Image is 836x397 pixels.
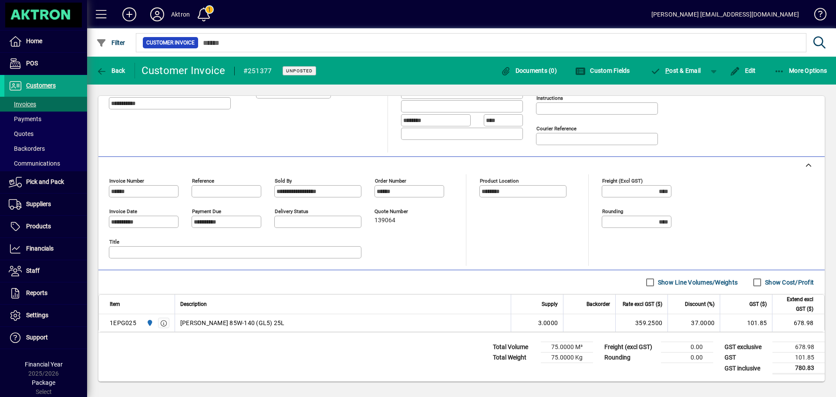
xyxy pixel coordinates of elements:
td: Freight (excl GST) [600,342,661,353]
span: Documents (0) [500,67,557,74]
mat-label: Payment due [192,208,221,214]
div: Aktron [171,7,190,21]
td: 101.85 [720,314,772,332]
a: Settings [4,305,87,326]
mat-label: Reference [192,178,214,184]
span: POS [26,60,38,67]
span: Filter [96,39,125,46]
span: P [665,67,669,74]
td: 37.0000 [667,314,720,332]
a: Payments [4,112,87,126]
mat-label: Order number [375,178,406,184]
mat-label: Title [109,239,119,245]
a: Knowledge Base [808,2,825,30]
td: GST inclusive [720,363,772,374]
span: GST ($) [749,299,767,309]
td: 780.83 [772,363,825,374]
mat-label: Freight (excl GST) [602,178,643,184]
mat-label: Instructions [536,95,563,101]
td: Rounding [600,353,661,363]
span: 139064 [374,217,395,224]
button: Add [115,7,143,22]
span: Unposted [286,68,313,74]
button: Edit [728,63,758,78]
button: Back [94,63,128,78]
span: Custom Fields [575,67,630,74]
mat-label: Invoice number [109,178,144,184]
span: [PERSON_NAME] 85W-140 (GL5) 25L [180,319,285,327]
a: POS [4,53,87,75]
span: Quotes [9,130,34,137]
td: 0.00 [661,353,713,363]
span: Payments [9,115,41,122]
span: 3.0000 [538,319,558,327]
div: [PERSON_NAME] [EMAIL_ADDRESS][DOMAIN_NAME] [651,7,799,21]
a: Staff [4,260,87,282]
div: #251377 [243,64,272,78]
app-page-header-button: Back [87,63,135,78]
span: Extend excl GST ($) [778,295,813,314]
td: Total Weight [489,353,541,363]
button: Post & Email [646,63,705,78]
a: Home [4,31,87,52]
td: 678.98 [772,342,825,353]
td: GST exclusive [720,342,772,353]
span: Communications [9,160,60,167]
a: Pick and Pack [4,171,87,193]
mat-label: Invoice date [109,208,137,214]
div: 1EPG025 [110,319,136,327]
button: Custom Fields [573,63,632,78]
button: Profile [143,7,171,22]
span: Suppliers [26,200,51,207]
td: 678.98 [772,314,824,332]
span: Quote number [374,209,427,214]
mat-label: Product location [480,178,519,184]
td: 0.00 [661,342,713,353]
span: Reports [26,289,47,296]
span: Customer Invoice [146,38,195,47]
a: Suppliers [4,193,87,215]
span: ost & Email [651,67,701,74]
a: Backorders [4,141,87,156]
span: Discount (%) [685,299,715,309]
td: Total Volume [489,342,541,353]
a: Quotes [4,126,87,141]
span: Products [26,223,51,230]
mat-label: Delivery status [275,208,308,214]
span: Staff [26,267,40,274]
td: 75.0000 Kg [541,353,593,363]
td: GST [720,353,772,363]
span: Backorder [587,299,610,309]
mat-label: Courier Reference [536,126,576,132]
a: Invoices [4,97,87,112]
mat-label: Sold by [275,178,292,184]
a: Financials [4,238,87,260]
mat-label: Rounding [602,208,623,214]
span: Item [110,299,120,309]
button: Filter [94,35,128,51]
div: Customer Invoice [142,64,226,78]
a: Reports [4,282,87,304]
div: 359.2500 [621,319,662,327]
span: Invoices [9,101,36,108]
span: Financials [26,245,54,252]
span: Backorders [9,145,45,152]
span: Support [26,334,48,341]
a: Support [4,327,87,349]
td: 75.0000 M³ [541,342,593,353]
a: Products [4,216,87,238]
span: Supply [542,299,558,309]
span: Customers [26,82,56,89]
span: Settings [26,312,48,319]
span: Package [32,379,55,386]
td: 101.85 [772,353,825,363]
label: Show Cost/Profit [763,278,814,287]
button: More Options [772,63,829,78]
span: Back [96,67,125,74]
span: More Options [774,67,827,74]
span: Pick and Pack [26,178,64,185]
span: Description [180,299,207,309]
span: HAMILTON [144,318,154,328]
span: Edit [730,67,756,74]
button: Documents (0) [498,63,559,78]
